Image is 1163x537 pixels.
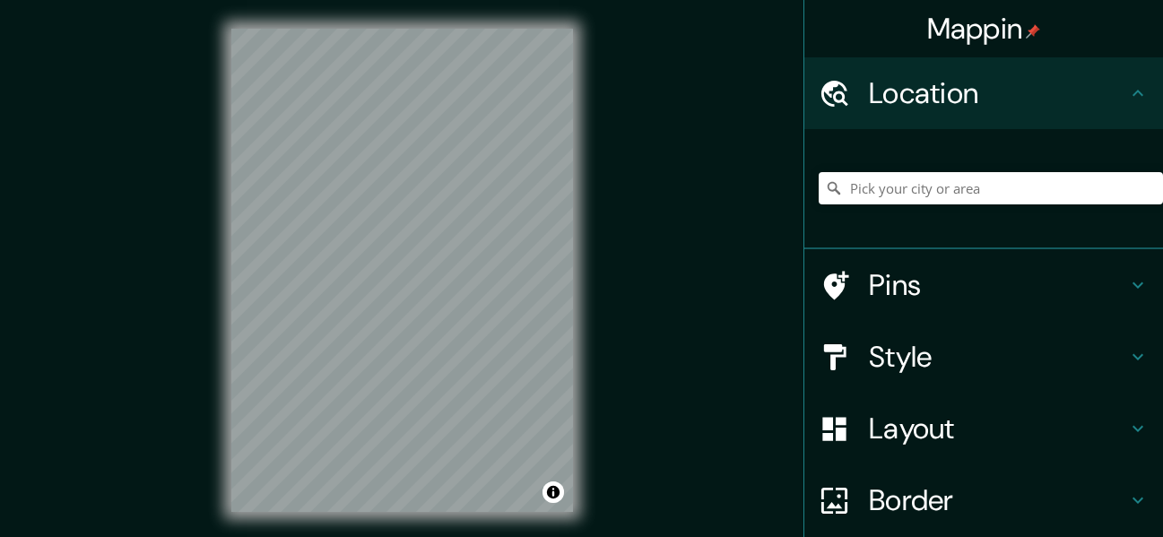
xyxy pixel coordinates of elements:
[804,321,1163,393] div: Style
[1026,24,1040,39] img: pin-icon.png
[927,11,1041,47] h4: Mappin
[869,267,1127,303] h4: Pins
[1003,467,1143,517] iframe: Help widget launcher
[804,249,1163,321] div: Pins
[542,481,564,503] button: Toggle attribution
[869,75,1127,111] h4: Location
[804,464,1163,536] div: Border
[231,29,573,512] canvas: Map
[804,393,1163,464] div: Layout
[819,172,1163,204] input: Pick your city or area
[869,411,1127,446] h4: Layout
[869,482,1127,518] h4: Border
[804,57,1163,129] div: Location
[869,339,1127,375] h4: Style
